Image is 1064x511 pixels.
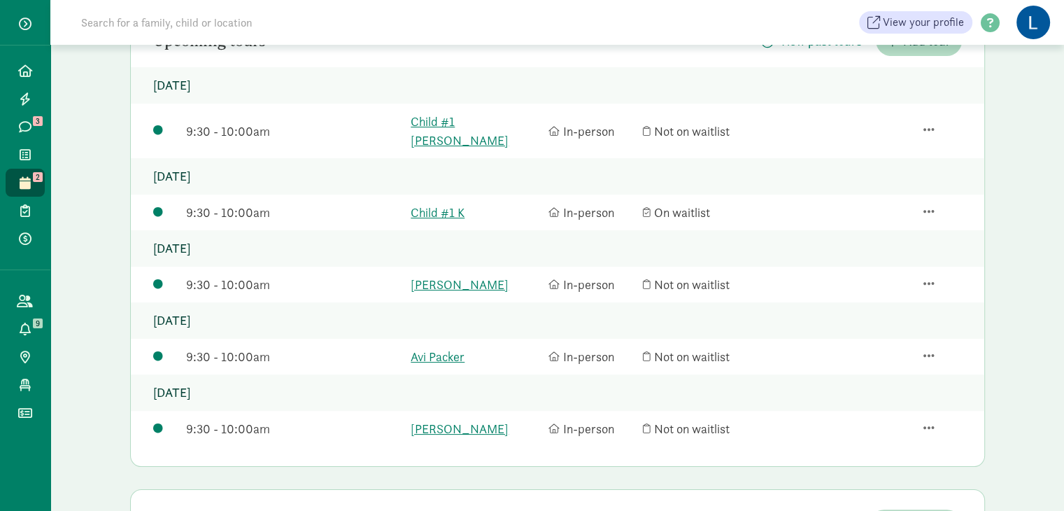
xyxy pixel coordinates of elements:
[186,122,404,141] div: 9:30 - 10:00am
[33,172,43,182] span: 2
[411,275,541,294] a: [PERSON_NAME]
[411,112,541,150] a: Child #1 [PERSON_NAME]
[33,318,43,328] span: 9
[548,419,636,438] div: In-person
[153,33,266,50] h2: Upcoming tours
[411,419,541,438] a: [PERSON_NAME]
[411,347,541,366] a: Avi Packer
[643,203,774,222] div: On waitlist
[33,116,43,126] span: 3
[131,374,984,411] p: [DATE]
[186,419,404,438] div: 9:30 - 10:00am
[643,347,774,366] div: Not on waitlist
[643,419,774,438] div: Not on waitlist
[131,302,984,339] p: [DATE]
[750,34,873,50] a: View past tours
[411,203,541,222] a: Child #1 K
[548,347,636,366] div: In-person
[131,158,984,195] p: [DATE]
[548,275,636,294] div: In-person
[186,203,404,222] div: 9:30 - 10:00am
[883,14,964,31] span: View your profile
[6,315,45,343] a: 9
[131,230,984,267] p: [DATE]
[131,67,984,104] p: [DATE]
[643,275,774,294] div: Not on waitlist
[186,275,404,294] div: 9:30 - 10:00am
[859,11,972,34] a: View your profile
[73,8,465,36] input: Search for a family, child or location
[548,122,636,141] div: In-person
[643,122,774,141] div: Not on waitlist
[548,203,636,222] div: In-person
[186,347,404,366] div: 9:30 - 10:00am
[994,444,1064,511] iframe: Chat Widget
[6,113,45,141] a: 3
[6,169,45,197] a: 2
